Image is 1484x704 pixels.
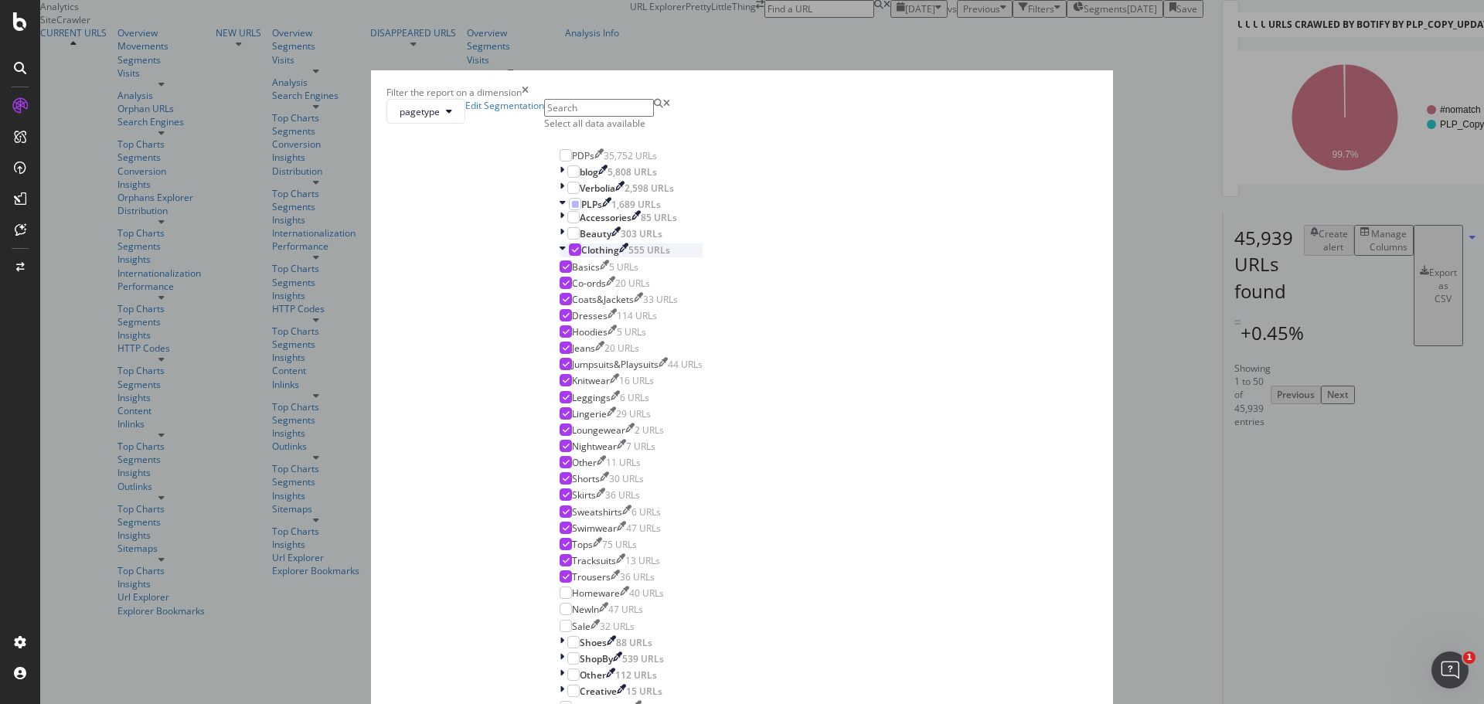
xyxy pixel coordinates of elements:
[580,652,613,665] div: ShopBy
[580,636,607,649] div: Shoes
[626,440,655,453] div: 7 URLs
[616,407,651,420] div: 29 URLs
[580,668,606,682] div: Other
[572,554,616,567] div: Tracksuits
[1463,651,1475,664] span: 1
[580,182,615,195] div: Verbolia
[617,325,646,338] div: 5 URLs
[606,456,641,469] div: 11 URLs
[619,374,654,387] div: 16 URLs
[1431,651,1469,689] iframe: Intercom live chat
[572,570,611,583] div: Trousers
[617,309,657,322] div: 114 URLs
[572,620,591,633] div: Sale
[643,293,678,306] div: 33 URLs
[572,488,596,502] div: Skirts
[629,587,664,600] div: 40 URLs
[628,243,670,257] div: 555 URLs
[602,538,637,551] div: 75 URLs
[668,358,703,371] div: 44 URLs
[581,243,619,257] div: Clothing
[572,260,600,274] div: Basics
[572,456,597,469] div: Other
[572,603,599,616] div: NewIn
[572,505,622,519] div: Sweatshirts
[544,117,718,130] div: Select all data available
[615,668,657,682] div: 112 URLs
[572,538,593,551] div: Tops
[604,342,639,355] div: 20 URLs
[572,423,625,437] div: Loungewear
[609,260,638,274] div: 5 URLs
[631,505,661,519] div: 6 URLs
[572,587,620,600] div: Homeware
[641,211,677,224] div: 85 URLs
[572,325,608,338] div: Hoodies
[604,149,657,162] div: 35,752 URLs
[386,86,522,99] div: Filter the report on a dimension
[608,165,657,179] div: 5,808 URLs
[616,636,652,649] div: 88 URLs
[635,423,664,437] div: 2 URLs
[605,488,640,502] div: 36 URLs
[620,391,649,404] div: 6 URLs
[572,522,617,535] div: Swimwear
[622,652,664,665] div: 539 URLs
[522,86,529,99] div: times
[580,685,617,698] div: Creative
[572,391,611,404] div: Leggings
[572,293,634,306] div: Coats&Jackets
[544,99,654,117] input: Search
[400,105,440,118] span: pagetype
[572,440,617,453] div: Nightwear
[581,198,602,211] div: PLPs
[572,342,595,355] div: Jeans
[465,99,544,124] a: Edit Segmentation
[572,374,610,387] div: Knitwear
[626,685,662,698] div: 15 URLs
[625,182,674,195] div: 2,598 URLs
[572,472,600,485] div: Shorts
[572,149,594,162] div: PDPs
[572,277,606,290] div: Co-ords
[625,554,660,567] div: 13 URLs
[621,227,662,240] div: 303 URLs
[572,407,607,420] div: Lingerie
[580,211,631,224] div: Accessories
[608,603,643,616] div: 47 URLs
[611,198,661,211] div: 1,689 URLs
[572,358,659,371] div: Jumpsuits&Playsuits
[580,165,598,179] div: blog
[386,99,465,124] button: pagetype
[615,277,650,290] div: 20 URLs
[620,570,655,583] div: 36 URLs
[609,472,644,485] div: 30 URLs
[580,227,611,240] div: Beauty
[572,309,608,322] div: Dresses
[600,620,635,633] div: 32 URLs
[626,522,661,535] div: 47 URLs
